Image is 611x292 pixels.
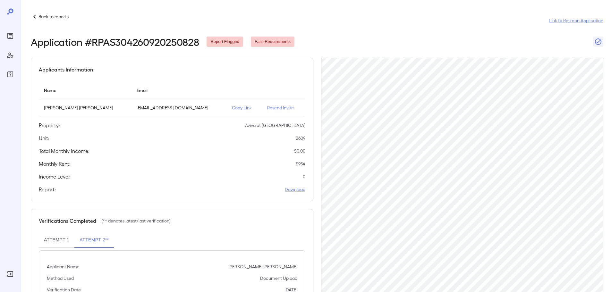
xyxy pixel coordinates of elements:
[38,13,69,20] p: Back to reports
[47,275,74,281] p: Method Used
[47,263,80,270] p: Applicant Name
[39,81,132,99] th: Name
[267,104,300,111] p: Resend Invite
[296,135,305,141] p: 2609
[5,31,15,41] div: Reports
[593,37,603,47] button: Close Report
[296,161,305,167] p: $ 954
[39,66,93,73] h5: Applicants Information
[228,263,297,270] p: [PERSON_NAME] [PERSON_NAME]
[39,217,96,225] h5: Verifications Completed
[294,148,305,154] p: $ 0.00
[39,121,60,129] h5: Property:
[245,122,305,129] p: Aviva at [GEOGRAPHIC_DATA]
[39,186,56,193] h5: Report:
[137,104,222,111] p: [EMAIL_ADDRESS][DOMAIN_NAME]
[5,69,15,79] div: FAQ
[232,104,257,111] p: Copy Link
[303,173,305,180] p: 0
[44,104,126,111] p: [PERSON_NAME] [PERSON_NAME]
[549,17,603,24] a: Link to Resman Application
[39,160,71,168] h5: Monthly Rent:
[39,81,305,116] table: simple table
[39,232,74,248] button: Attempt 1
[132,81,227,99] th: Email
[5,50,15,60] div: Manage Users
[251,39,294,45] span: Fails Requirements
[39,147,89,155] h5: Total Monthly Income:
[285,186,305,193] a: Download
[74,232,114,248] button: Attempt 2**
[5,269,15,279] div: Log Out
[101,218,171,224] p: (** denotes latest/last verification)
[39,134,49,142] h5: Unit:
[31,36,199,47] h2: Application # RPAS304260920250828
[207,39,243,45] span: Report Flagged
[260,275,297,281] p: Document Upload
[39,173,71,180] h5: Income Level:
